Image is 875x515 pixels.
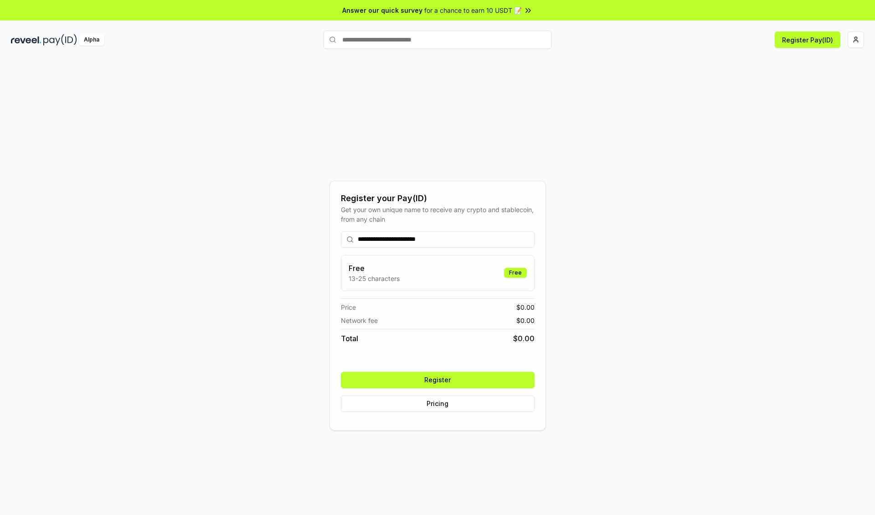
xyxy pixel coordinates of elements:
[349,263,400,274] h3: Free
[341,192,535,205] div: Register your Pay(ID)
[341,316,378,325] span: Network fee
[43,34,77,46] img: pay_id
[79,34,104,46] div: Alpha
[11,34,41,46] img: reveel_dark
[342,5,422,15] span: Answer our quick survey
[424,5,522,15] span: for a chance to earn 10 USDT 📝
[341,205,535,224] div: Get your own unique name to receive any crypto and stablecoin, from any chain
[341,372,535,388] button: Register
[349,274,400,283] p: 13-25 characters
[775,31,840,48] button: Register Pay(ID)
[513,333,535,344] span: $ 0.00
[341,333,358,344] span: Total
[341,395,535,412] button: Pricing
[516,316,535,325] span: $ 0.00
[504,268,527,278] div: Free
[516,302,535,312] span: $ 0.00
[341,302,356,312] span: Price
